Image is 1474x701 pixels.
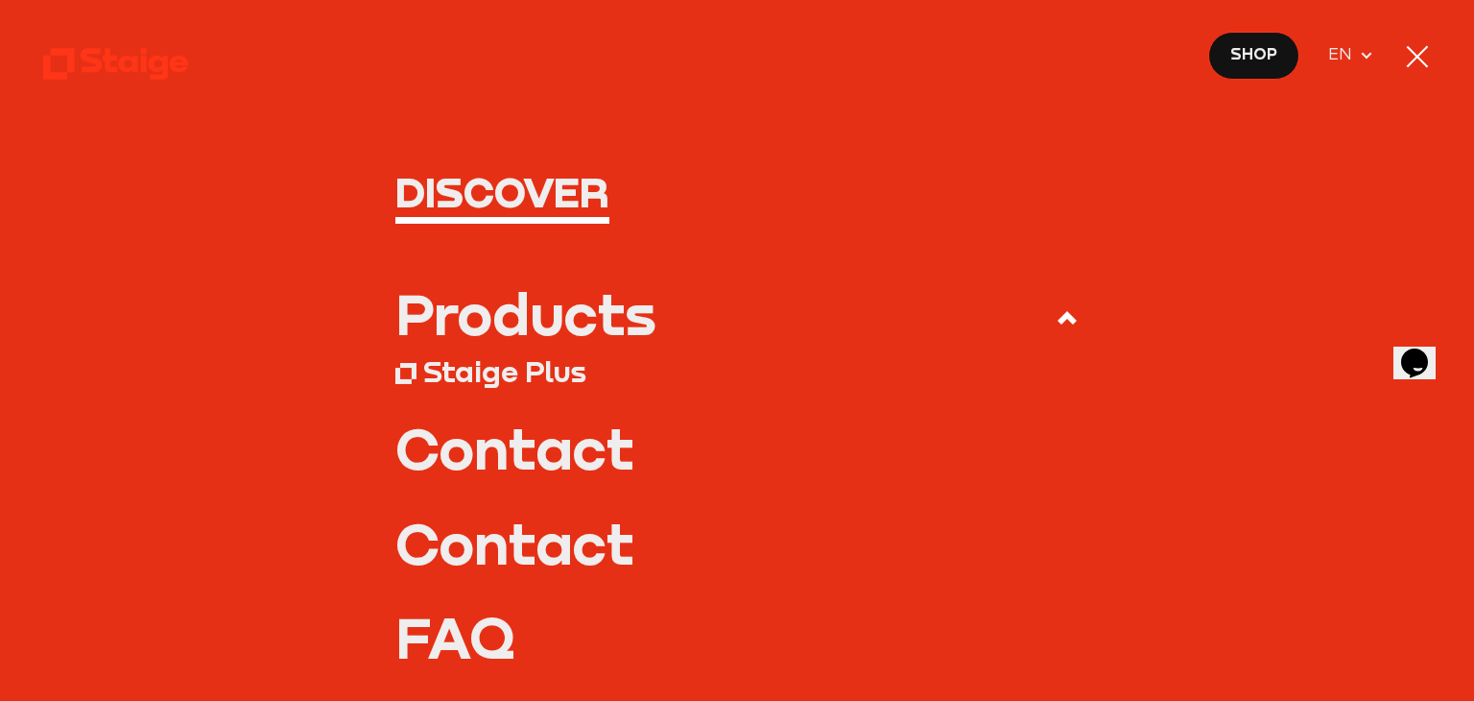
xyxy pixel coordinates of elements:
a: Contact [395,420,1079,476]
span: Shop [1230,42,1277,67]
a: FAQ [395,609,1079,665]
a: Contact [395,515,1079,571]
div: Products [395,285,656,342]
a: Staige Plus [395,351,1079,392]
div: Staige Plus [423,353,586,389]
span: EN [1328,42,1359,67]
iframe: chat widget [1393,322,1455,379]
a: Shop [1208,32,1300,80]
